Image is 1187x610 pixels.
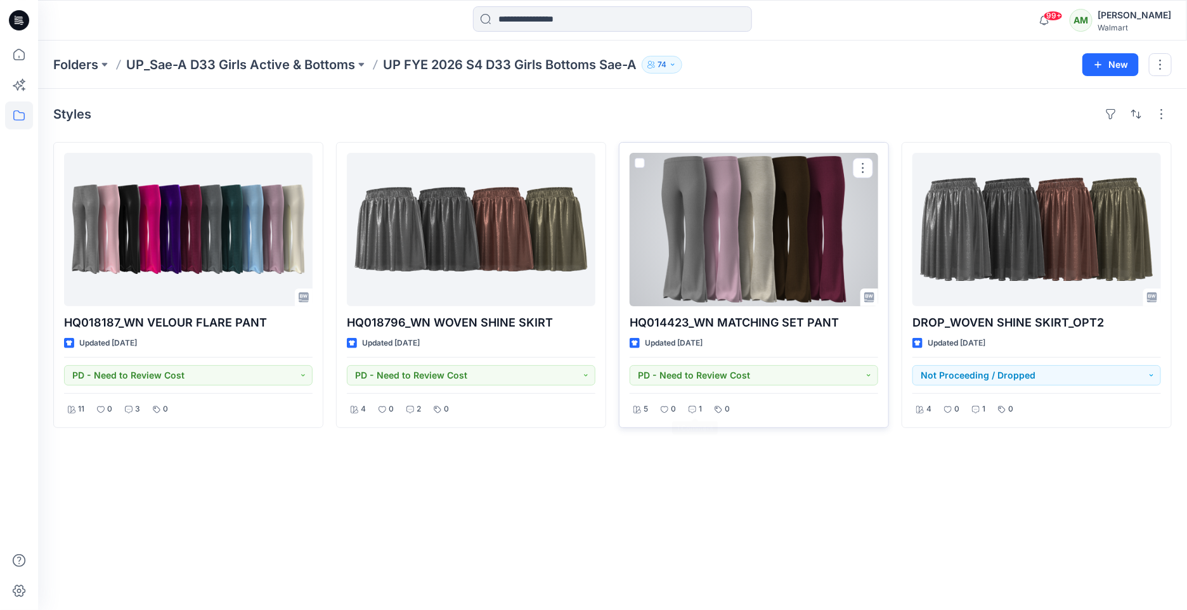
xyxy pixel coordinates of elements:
[53,56,98,74] a: Folders
[658,58,666,72] p: 74
[163,403,168,416] p: 0
[1008,403,1013,416] p: 0
[64,314,313,332] p: HQ018187_WN VELOUR FLARE PANT
[642,56,682,74] button: 74
[64,153,313,306] a: HQ018187_WN VELOUR FLARE PANT
[928,337,985,350] p: Updated [DATE]
[645,337,703,350] p: Updated [DATE]
[417,403,421,416] p: 2
[78,403,84,416] p: 11
[444,403,449,416] p: 0
[1044,11,1063,21] span: 99+
[671,403,676,416] p: 0
[1070,9,1093,32] div: AM
[361,403,366,416] p: 4
[107,403,112,416] p: 0
[347,314,595,332] p: HQ018796_WN WOVEN SHINE SKIRT
[347,153,595,306] a: HQ018796_WN WOVEN SHINE SKIRT
[644,403,648,416] p: 5
[1098,23,1171,32] div: Walmart
[982,403,985,416] p: 1
[912,153,1161,306] a: DROP_WOVEN SHINE SKIRT_OPT2
[135,403,140,416] p: 3
[362,337,420,350] p: Updated [DATE]
[630,153,878,306] a: HQ014423_WN MATCHING SET PANT
[926,403,931,416] p: 4
[1082,53,1139,76] button: New
[79,337,137,350] p: Updated [DATE]
[383,56,637,74] p: UP FYE 2026 S4 D33 Girls Bottoms Sae-A
[1098,8,1171,23] div: [PERSON_NAME]
[126,56,355,74] a: UP_Sae-A D33 Girls Active & Bottoms
[699,403,702,416] p: 1
[53,107,91,122] h4: Styles
[630,314,878,332] p: HQ014423_WN MATCHING SET PANT
[912,314,1161,332] p: DROP_WOVEN SHINE SKIRT_OPT2
[389,403,394,416] p: 0
[725,403,730,416] p: 0
[954,403,959,416] p: 0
